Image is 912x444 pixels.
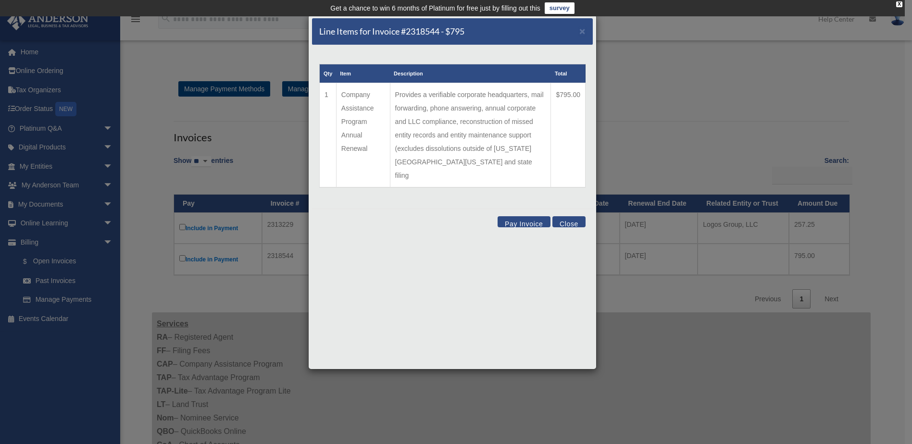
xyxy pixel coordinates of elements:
[336,83,390,188] td: Company Assistance Program Annual Renewal
[319,25,464,37] h5: Line Items for Invoice #2318544 - $795
[320,64,337,83] th: Qty
[390,64,551,83] th: Description
[545,2,575,14] a: survey
[330,2,540,14] div: Get a chance to win 6 months of Platinum for free just by filling out this
[552,216,586,227] button: Close
[390,83,551,188] td: Provides a verifiable corporate headquarters, mail forwarding, phone answering, annual corporate ...
[551,64,586,83] th: Total
[579,26,586,36] button: Close
[896,1,902,7] div: close
[498,216,550,227] button: Pay Invoice
[579,25,586,37] span: ×
[336,64,390,83] th: Item
[551,83,586,188] td: $795.00
[320,83,337,188] td: 1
